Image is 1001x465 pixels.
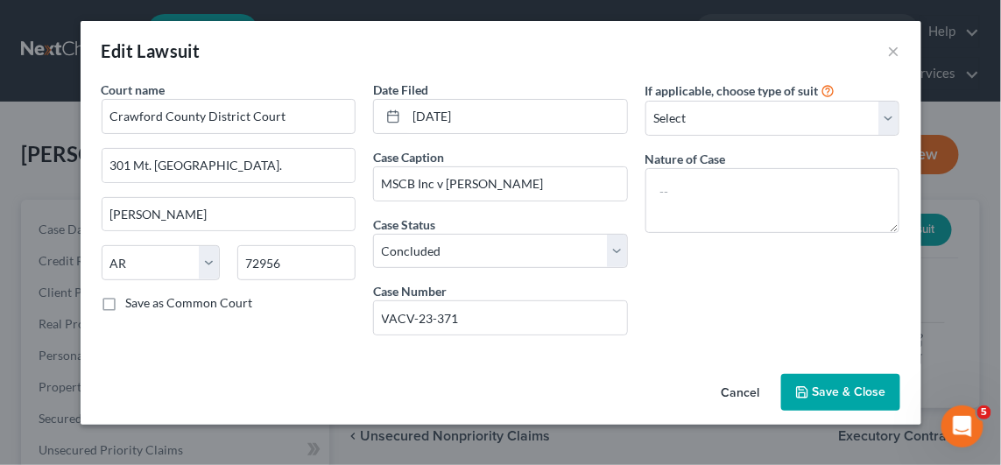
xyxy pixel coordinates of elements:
span: 5 [977,405,991,419]
label: Case Number [373,282,447,300]
span: Save & Close [813,384,886,399]
span: Case Status [373,217,435,232]
label: Save as Common Court [126,294,253,312]
label: If applicable, choose type of suit [645,81,819,100]
input: MM/DD/YYYY [406,100,627,133]
input: Enter zip... [237,245,356,280]
input: Enter city... [102,198,356,231]
span: Lawsuit [137,40,201,61]
label: Case Caption [373,148,444,166]
span: Court name [102,82,166,97]
input: Search court by name... [102,99,356,134]
label: Nature of Case [645,150,726,168]
span: Edit [102,40,134,61]
button: Save & Close [781,374,900,411]
input: Enter address... [102,149,356,182]
button: × [888,40,900,61]
input: -- [374,167,627,201]
iframe: Intercom live chat [941,405,983,447]
button: Cancel [708,376,774,411]
label: Date Filed [373,81,428,99]
input: # [374,301,627,335]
